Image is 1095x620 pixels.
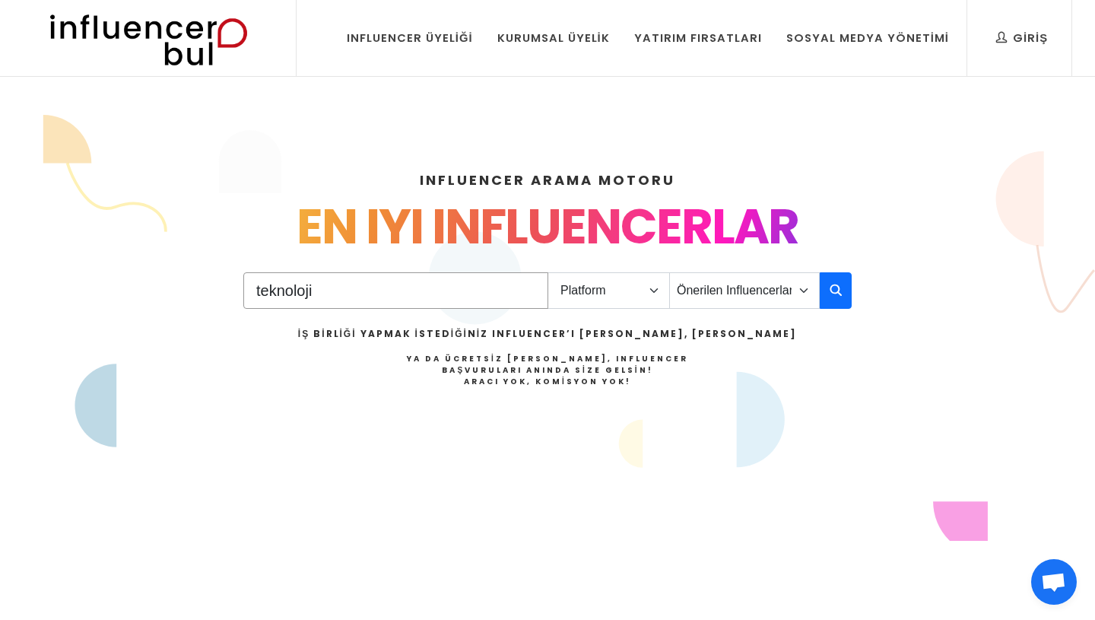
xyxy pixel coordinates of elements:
div: Influencer Üyeliği [347,30,473,46]
div: Yatırım Fırsatları [634,30,762,46]
input: Search [243,272,548,309]
strong: Aracı Yok, Komisyon Yok! [464,376,631,387]
h4: Ya da Ücretsiz [PERSON_NAME], Influencer Başvuruları Anında Size Gelsin! [298,353,797,387]
h4: INFLUENCER ARAMA MOTORU [55,170,1040,190]
div: Giriş [996,30,1048,46]
div: Açık sohbet [1031,559,1077,605]
div: EN IYI INFLUENCERLAR [55,190,1040,263]
div: Kurumsal Üyelik [497,30,610,46]
div: Sosyal Medya Yönetimi [786,30,949,46]
h2: İş Birliği Yapmak İstediğiniz Influencer’ı [PERSON_NAME], [PERSON_NAME] [298,327,797,341]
